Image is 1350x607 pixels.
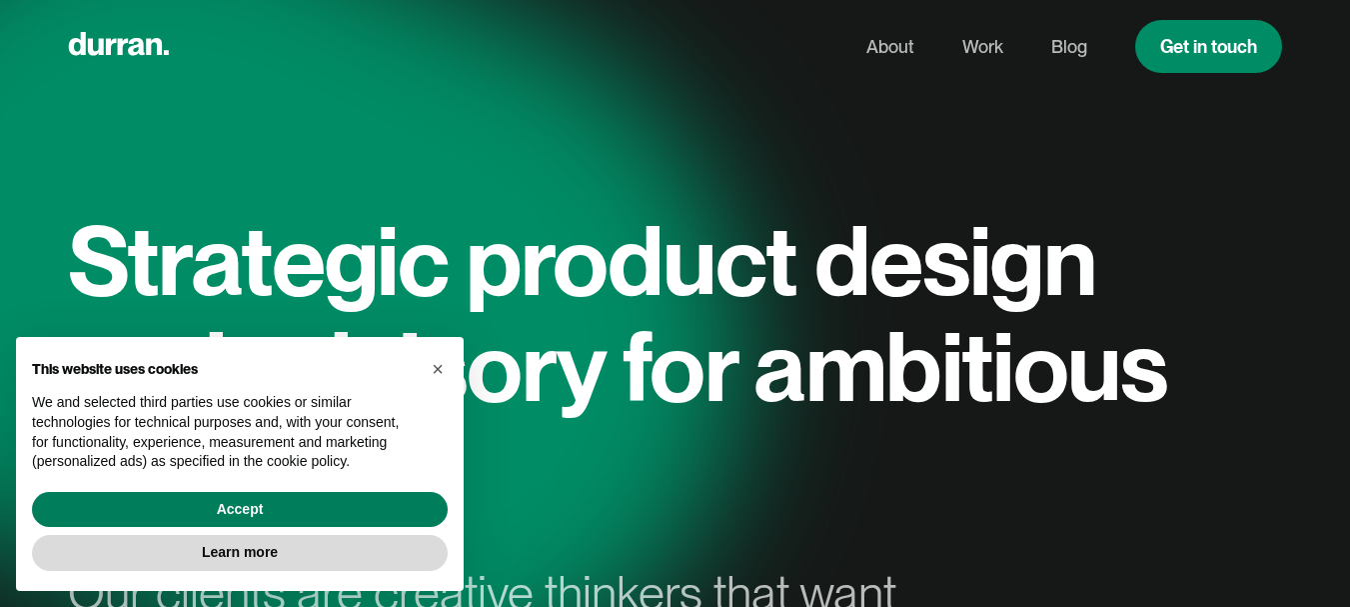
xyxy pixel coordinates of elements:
[32,535,448,571] button: Learn more
[68,27,169,66] a: home
[32,492,448,528] button: Accept
[1051,28,1087,66] a: Blog
[68,208,1187,525] h1: Strategic product design and advisory for ambitious founders
[32,393,416,471] p: We and selected third parties use cookies or similar technologies for technical purposes and, wit...
[1135,20,1282,73] a: Get in touch
[866,28,914,66] a: About
[962,28,1003,66] a: Work
[432,358,444,380] span: ×
[422,353,454,385] button: Close this notice
[32,361,416,378] h2: This website uses cookies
